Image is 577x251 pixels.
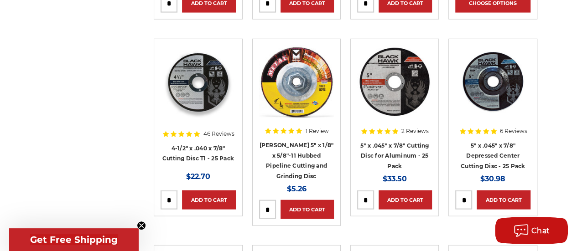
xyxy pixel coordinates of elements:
button: Close teaser [137,221,146,230]
img: 5 inch cutting disc for aluminum [357,46,432,118]
div: Get Free ShippingClose teaser [9,228,139,251]
a: [PERSON_NAME] 5" x 1/8" x 5/8"-11 Hubbed Pipeline Cutting and Grinding Disc [259,142,333,179]
a: 5 inch cutting disc for aluminum [357,46,432,144]
a: Mercer 5" x 1/8" x 5/8"-11 Hubbed Cutting and Light Grinding Wheel [259,46,334,144]
a: Add to Cart [281,200,334,219]
span: $30.98 [480,174,505,183]
span: $33.50 [383,174,407,183]
a: Add to Cart [379,190,432,210]
a: 5" x 3/64" x 7/8" Depressed Center Type 27 Cut Off Wheel [455,46,530,144]
span: Get Free Shipping [30,234,118,245]
a: 4-1/2" super thin cut off wheel for fast metal cutting and minimal kerf [161,46,235,144]
a: 5" x .045" x 7/8" Cutting Disc for Aluminum - 25 Pack [360,142,429,169]
span: Chat [531,226,550,235]
a: 4-1/2" x .040 x 7/8" Cutting Disc T1 - 25 Pack [162,145,234,162]
button: Chat [495,217,568,244]
img: Mercer 5" x 1/8" x 5/8"-11 Hubbed Cutting and Light Grinding Wheel [259,46,334,118]
a: Add to Cart [477,190,530,210]
img: 4-1/2" super thin cut off wheel for fast metal cutting and minimal kerf [161,46,235,118]
img: 5" x 3/64" x 7/8" Depressed Center Type 27 Cut Off Wheel [455,46,530,118]
span: $5.26 [286,184,306,193]
a: 5" x .045" x 7/8" Depressed Center Cutting Disc - 25 Pack [461,142,525,169]
a: Add to Cart [182,190,235,210]
span: $22.70 [186,172,210,181]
